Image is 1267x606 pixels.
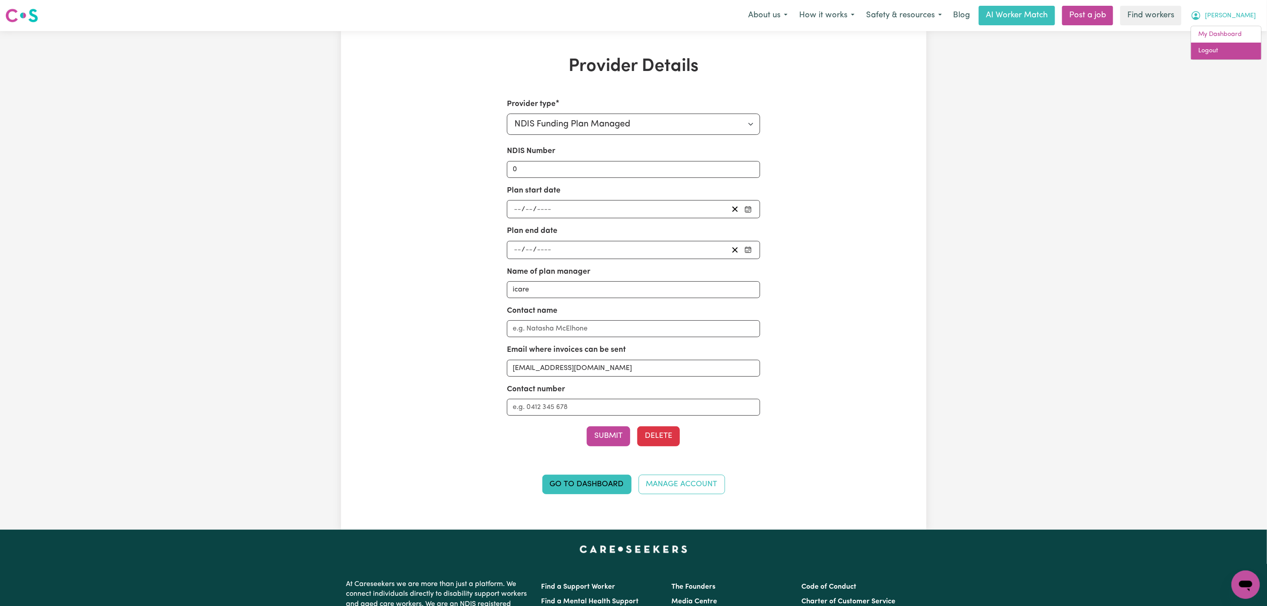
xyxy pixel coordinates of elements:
[742,6,793,25] button: About us
[801,583,856,590] a: Code of Conduct
[522,246,525,254] span: /
[537,203,552,215] input: ----
[639,475,725,494] a: Manage Account
[1062,6,1113,25] a: Post a job
[742,203,754,215] button: Pick your plan start date
[525,244,533,256] input: --
[507,360,760,377] input: e.g. nat.mc@myplanmanager.com.au
[507,344,626,356] label: Email where invoices can be sent
[1205,11,1256,21] span: [PERSON_NAME]
[507,266,590,278] label: Name of plan manager
[444,56,824,77] h1: Provider Details
[541,583,616,590] a: Find a Support Worker
[537,244,552,256] input: ----
[507,146,555,157] label: NDIS Number
[533,205,537,213] span: /
[1191,43,1261,59] a: Logout
[587,426,630,446] button: Submit
[507,320,760,337] input: e.g. Natasha McElhone
[5,5,38,26] a: Careseekers logo
[5,8,38,24] img: Careseekers logo
[637,426,680,446] button: Delete
[514,244,522,256] input: --
[507,305,557,317] label: Contact name
[728,203,742,215] button: Clear plan start date
[507,98,556,110] label: Provider type
[507,384,565,395] label: Contact number
[507,281,760,298] input: e.g. MyPlanManager Pty. Ltd.
[1191,26,1262,60] div: My Account
[580,546,687,553] a: Careseekers home page
[1232,571,1260,599] iframe: Button to launch messaging window, conversation in progress
[793,6,860,25] button: How it works
[507,399,760,416] input: e.g. 0412 345 678
[1120,6,1181,25] a: Find workers
[860,6,948,25] button: Safety & resources
[507,225,557,237] label: Plan end date
[525,203,533,215] input: --
[742,244,754,256] button: Pick your plan end date
[514,203,522,215] input: --
[507,185,561,197] label: Plan start date
[507,161,760,178] input: Enter your NDIS number
[801,598,895,605] a: Charter of Customer Service
[533,246,537,254] span: /
[671,583,715,590] a: The Founders
[542,475,632,494] a: Go to Dashboard
[979,6,1055,25] a: AI Worker Match
[1191,26,1261,43] a: My Dashboard
[1185,6,1262,25] button: My Account
[948,6,975,25] a: Blog
[728,244,742,256] button: Clear plan end date
[522,205,525,213] span: /
[671,598,717,605] a: Media Centre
